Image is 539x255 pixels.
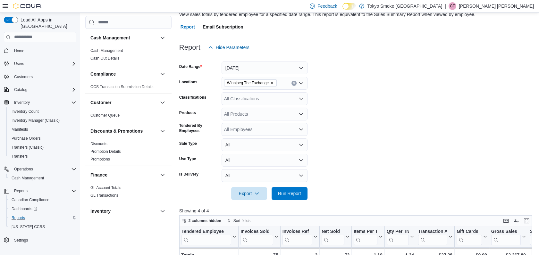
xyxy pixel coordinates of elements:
[418,228,447,234] div: Transaction Average
[12,165,36,173] button: Operations
[12,109,39,114] span: Inventory Count
[222,169,307,182] button: All
[418,228,447,245] div: Transaction Average
[90,71,116,77] h3: Compliance
[14,188,28,193] span: Reports
[90,35,130,41] h3: Cash Management
[9,108,41,115] a: Inventory Count
[90,208,111,214] h3: Inventory
[12,236,76,244] span: Settings
[9,205,40,213] a: Dashboards
[6,143,79,152] button: Transfers (Classic)
[9,152,76,160] span: Transfers
[386,228,408,245] div: Qty Per Transaction
[14,61,24,66] span: Users
[90,113,120,118] a: Customer Queue
[9,144,46,151] a: Transfers (Classic)
[12,236,30,244] a: Settings
[85,140,172,166] div: Discounts & Promotions
[386,228,408,234] div: Qty Per Transaction
[12,127,28,132] span: Manifests
[354,228,383,245] button: Items Per Transaction
[90,172,157,178] button: Finance
[179,110,196,115] label: Products
[9,117,62,124] a: Inventory Manager (Classic)
[386,228,414,245] button: Qty Per Transaction
[12,215,25,220] span: Reports
[240,228,273,234] div: Invoices Sold
[222,62,307,74] button: [DATE]
[9,174,76,182] span: Cash Management
[491,228,526,245] button: Gross Sales
[90,48,123,53] a: Cash Management
[6,107,79,116] button: Inventory Count
[90,208,157,214] button: Inventory
[179,141,197,146] label: Sale Type
[235,187,263,200] span: Export
[1,235,79,244] button: Settings
[6,116,79,125] button: Inventory Manager (Classic)
[181,21,195,33] span: Report
[1,59,79,68] button: Users
[12,60,27,68] button: Users
[502,217,510,225] button: Keyboard shortcuts
[1,72,79,81] button: Customers
[179,79,198,85] label: Locations
[9,223,47,231] a: [US_STATE] CCRS
[14,167,33,172] span: Operations
[299,127,304,132] button: Open list of options
[12,47,76,55] span: Home
[457,228,482,234] div: Gift Cards
[90,149,121,154] span: Promotion Details
[85,111,172,122] div: Customer
[9,135,76,142] span: Purchase Orders
[179,64,202,69] label: Date Range
[14,238,28,243] span: Settings
[6,213,79,222] button: Reports
[90,128,157,134] button: Discounts & Promotions
[12,60,76,68] span: Users
[179,95,206,100] label: Classifications
[9,117,76,124] span: Inventory Manager (Classic)
[179,208,536,214] p: Showing 4 of 4
[322,228,344,245] div: Net Sold
[12,136,41,141] span: Purchase Orders
[12,86,76,94] span: Catalog
[6,204,79,213] a: Dashboards
[216,44,249,51] span: Hide Parameters
[90,71,157,77] button: Compliance
[12,154,28,159] span: Transfers
[9,214,76,222] span: Reports
[367,2,442,10] p: Tokyo Smoke [GEOGRAPHIC_DATA]
[14,48,24,53] span: Home
[6,125,79,134] button: Manifests
[9,196,76,204] span: Canadian Compliance
[227,80,269,86] span: Winnipeg The Exchange
[179,156,196,161] label: Use Type
[90,35,157,41] button: Cash Management
[354,228,377,234] div: Items Per Transaction
[90,85,154,89] a: OCS Transaction Submission Details
[14,74,33,79] span: Customers
[9,126,76,133] span: Manifests
[354,228,377,245] div: Items Per Transaction
[12,47,27,55] a: Home
[90,157,110,161] a: Promotions
[12,165,76,173] span: Operations
[12,224,45,229] span: [US_STATE] CCRS
[278,190,301,197] span: Run Report
[12,99,76,106] span: Inventory
[206,41,252,54] button: Hide Parameters
[90,56,120,61] a: Cash Out Details
[181,228,231,245] div: Tendered Employee
[12,99,32,106] button: Inventory
[9,214,28,222] a: Reports
[512,217,520,225] button: Display options
[222,138,307,151] button: All
[90,142,107,146] a: Discounts
[459,2,534,10] p: [PERSON_NAME] [PERSON_NAME]
[299,111,304,117] button: Open list of options
[90,172,107,178] h3: Finance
